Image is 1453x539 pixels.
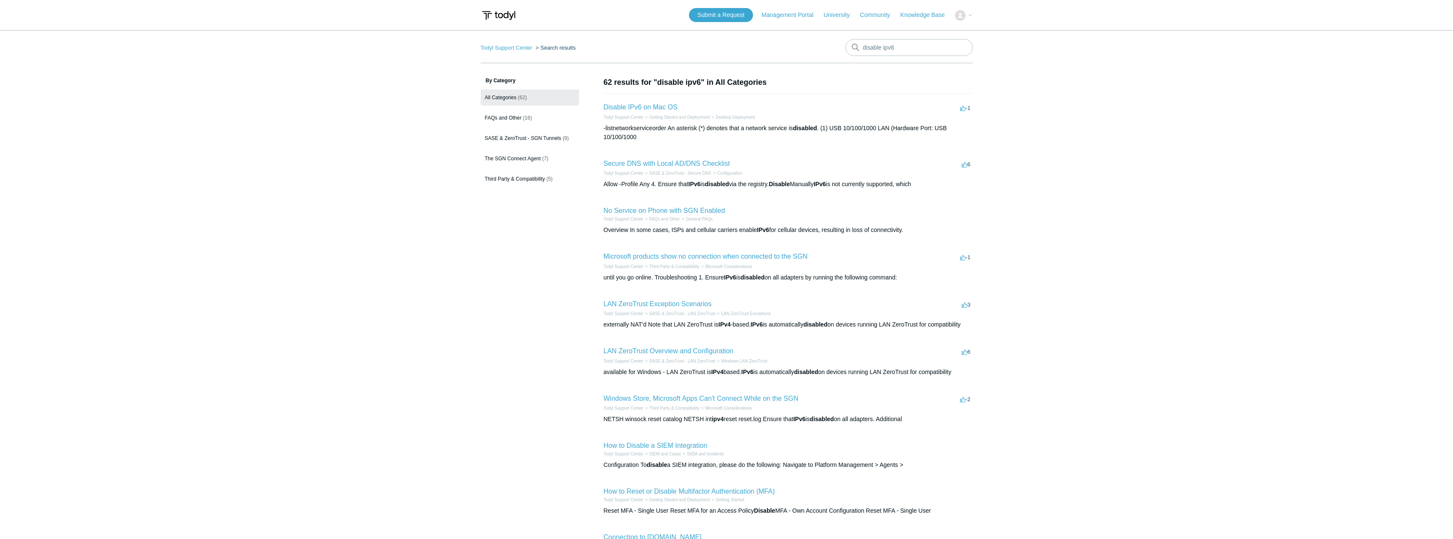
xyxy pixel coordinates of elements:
[649,311,715,316] a: SASE & ZeroTrust - LAN ZeroTrust
[534,45,576,51] li: Search results
[481,8,517,23] img: Todyl Support Center Help Center home page
[604,488,775,495] a: How to Reset or Disable Multifactor Authentication (MFA)
[604,171,644,176] a: Todyl Support Center
[649,406,699,411] a: Third Party & Compatibility
[647,461,667,468] em: disable
[814,181,826,187] em: IPv6
[700,263,752,270] li: Microsoft Considerations
[643,310,715,317] li: SASE & ZeroTrust - LAN ZeroTrust
[604,415,973,424] div: NETSH winsock reset catalog NETSH int reset reset.log Ensure that is on all adapters. Additional
[900,11,953,20] a: Knowledge Base
[960,396,971,402] span: -2
[860,11,899,20] a: Community
[604,263,644,270] li: Todyl Support Center
[604,103,678,111] a: Disable IPv6 on Mac OS
[715,310,771,317] li: LAN ZeroTrust Exceptions
[604,160,730,167] a: Secure DNS with Local AD/DNS Checklist
[649,115,710,120] a: Getting Started and Deployment
[604,77,973,88] h1: 62 results for "disable ipv6" in All Categories
[604,115,644,120] a: Todyl Support Center
[604,320,973,329] div: externally NAT'd Note that LAN ZeroTrust is -based. is automatically on devices running LAN ZeroT...
[794,369,818,375] em: disabled
[546,176,553,182] span: (5)
[604,300,712,307] a: LAN ZeroTrust Exception Scenarios
[960,105,971,111] span: -1
[716,115,755,120] a: Desktop Deployment
[719,321,731,328] em: IPv4
[604,217,644,221] a: Todyl Support Center
[712,416,724,422] em: ipv4
[711,369,723,375] em: IPv4
[604,180,973,189] div: Allow -Profile Any 4. Ensure that is via the registry. Manually is not currently supported, which
[823,11,858,20] a: University
[604,347,733,355] a: LAN ZeroTrust Overview and Configuration
[962,302,970,308] span: 3
[962,349,970,355] span: 6
[604,506,973,515] div: Reset MFA - Single User Reset MFA for an Access Policy MFA - Own Account Configuration Reset MFA ...
[643,170,711,176] li: SASE & ZeroTrust - Secure DNS
[793,125,817,131] em: disabled
[643,451,681,457] li: SIEM and Cases
[649,217,680,221] a: FAQs and Other
[649,359,715,363] a: SASE & ZeroTrust - LAN ZeroTrust
[481,151,579,167] a: The SGN Connect Agent (7)
[481,89,579,106] a: All Categories (62)
[523,115,532,121] span: (16)
[604,442,708,449] a: How to Disable a SIEM Integration
[721,359,767,363] a: Windows LAN ZeroTrust
[604,406,644,411] a: Todyl Support Center
[604,226,973,235] div: Overview In some cases, ISPs and cellular carriers enable for cellular devices, resulting in loss...
[481,45,532,51] a: Todyl Support Center
[761,11,822,20] a: Management Portal
[803,321,828,328] em: disabled
[604,497,644,502] a: Todyl Support Center
[960,254,971,260] span: -1
[706,264,752,269] a: Microsoft Considerations
[604,170,644,176] li: Todyl Support Center
[741,274,765,281] em: disabled
[686,217,712,221] a: General FAQs
[481,77,579,84] h3: By Category
[604,451,644,457] li: Todyl Support Center
[689,181,701,187] em: IPv6
[643,497,710,503] li: Getting Started and Deployment
[481,45,534,51] li: Todyl Support Center
[643,216,680,222] li: FAQs and Other
[604,311,644,316] a: Todyl Support Center
[604,368,973,377] div: available for Windows - LAN ZeroTrust is based. is automatically on devices running LAN ZeroTrust...
[481,171,579,187] a: Third Party & Compatibility (5)
[680,216,713,222] li: General FAQs
[810,416,834,422] em: disabled
[724,274,736,281] em: IPv6
[604,264,644,269] a: Todyl Support Center
[710,114,755,120] li: Desktop Deployment
[741,369,753,375] em: IPv6
[604,358,644,364] li: Todyl Support Center
[649,497,710,502] a: Getting Started and Deployment
[604,216,644,222] li: Todyl Support Center
[604,253,808,260] a: Microsoft products show no connection when connected to the SGN
[604,310,644,317] li: Todyl Support Center
[481,130,579,146] a: SASE & ZeroTrust - SGN Tunnels (9)
[681,451,724,457] li: SIEM and Incidents
[705,181,729,187] em: disabled
[518,95,527,101] span: (62)
[481,110,579,126] a: FAQs and Other (16)
[687,452,724,456] a: SIEM and Incidents
[757,226,769,233] em: IPv6
[706,406,752,411] a: Microsoft Considerations
[604,207,725,214] a: No Service on Phone with SGN Enabled
[542,156,549,162] span: (7)
[845,39,973,56] input: Search
[604,395,798,402] a: Windows Store, Microsoft Apps Can't Connect While on the SGN
[485,176,545,182] span: Third Party & Compatibility
[649,171,711,176] a: SASE & ZeroTrust - Secure DNS
[604,359,644,363] a: Todyl Support Center
[485,115,522,121] span: FAQs and Other
[604,452,644,456] a: Todyl Support Center
[485,135,561,141] span: SASE & ZeroTrust - SGN Tunnels
[485,95,517,101] span: All Categories
[643,263,699,270] li: Third Party & Compatibility
[604,273,973,282] div: until you go online. Troubleshooting 1. Ensure is on all adapters by running the following command:
[649,452,681,456] a: SIEM and Cases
